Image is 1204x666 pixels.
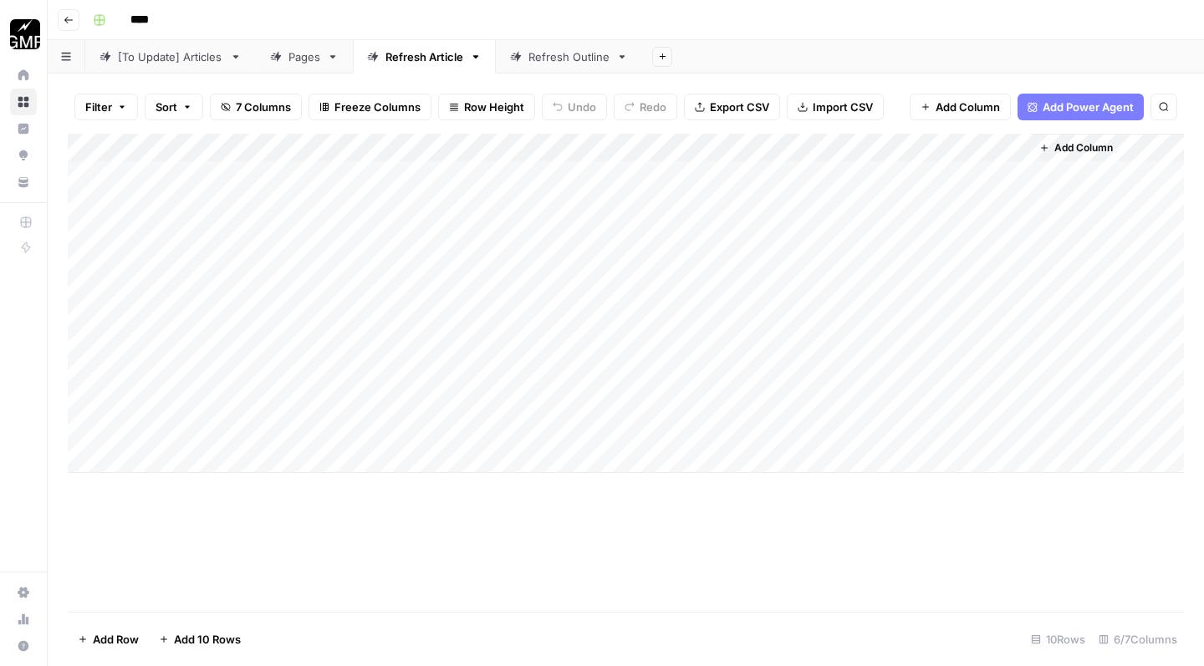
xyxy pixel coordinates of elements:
a: Pages [256,40,353,74]
button: Workspace: Growth Marketing Pro [10,13,37,55]
a: Usage [10,606,37,633]
span: Row Height [464,99,524,115]
a: Refresh Outline [496,40,642,74]
span: Freeze Columns [334,99,421,115]
button: Row Height [438,94,535,120]
a: [To Update] Articles [85,40,256,74]
span: Add Column [1054,140,1113,155]
button: Import CSV [787,94,884,120]
button: Help + Support [10,633,37,659]
div: 6/7 Columns [1092,626,1184,653]
a: Your Data [10,169,37,196]
a: Browse [10,89,37,115]
button: Add Column [1033,137,1120,159]
button: Add Row [68,626,149,653]
button: Undo [542,94,607,120]
span: Add Row [93,631,139,648]
span: Import CSV [813,99,873,115]
button: Sort [145,94,203,120]
button: Filter [74,94,138,120]
span: Redo [640,99,666,115]
a: Settings [10,579,37,606]
button: Freeze Columns [309,94,431,120]
span: Filter [85,99,112,115]
button: Export CSV [684,94,780,120]
div: 10 Rows [1024,626,1092,653]
div: Refresh Article [385,48,463,65]
div: Pages [288,48,320,65]
button: Redo [614,94,677,120]
a: Insights [10,115,37,142]
span: Export CSV [710,99,769,115]
div: [To Update] Articles [118,48,223,65]
a: Refresh Article [353,40,496,74]
span: Sort [156,99,177,115]
span: Undo [568,99,596,115]
span: Add Power Agent [1043,99,1134,115]
span: Add 10 Rows [174,631,241,648]
span: 7 Columns [236,99,291,115]
span: Add Column [936,99,1000,115]
a: Opportunities [10,142,37,169]
button: 7 Columns [210,94,302,120]
button: Add 10 Rows [149,626,251,653]
div: Refresh Outline [528,48,610,65]
button: Add Column [910,94,1011,120]
button: Add Power Agent [1018,94,1144,120]
img: Growth Marketing Pro Logo [10,19,40,49]
a: Home [10,62,37,89]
